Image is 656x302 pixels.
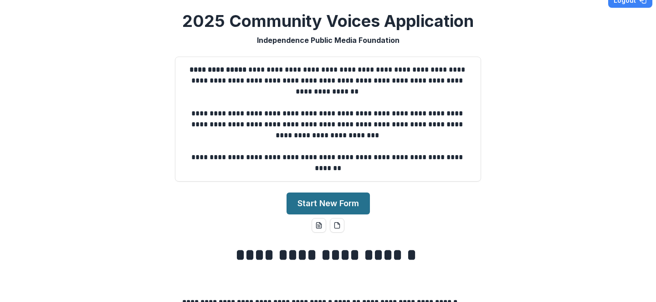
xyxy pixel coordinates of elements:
[330,218,344,233] button: pdf-download
[312,218,326,233] button: word-download
[257,35,400,46] p: Independence Public Media Foundation
[182,11,474,31] h2: 2025 Community Voices Application
[287,193,370,214] button: Start New Form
